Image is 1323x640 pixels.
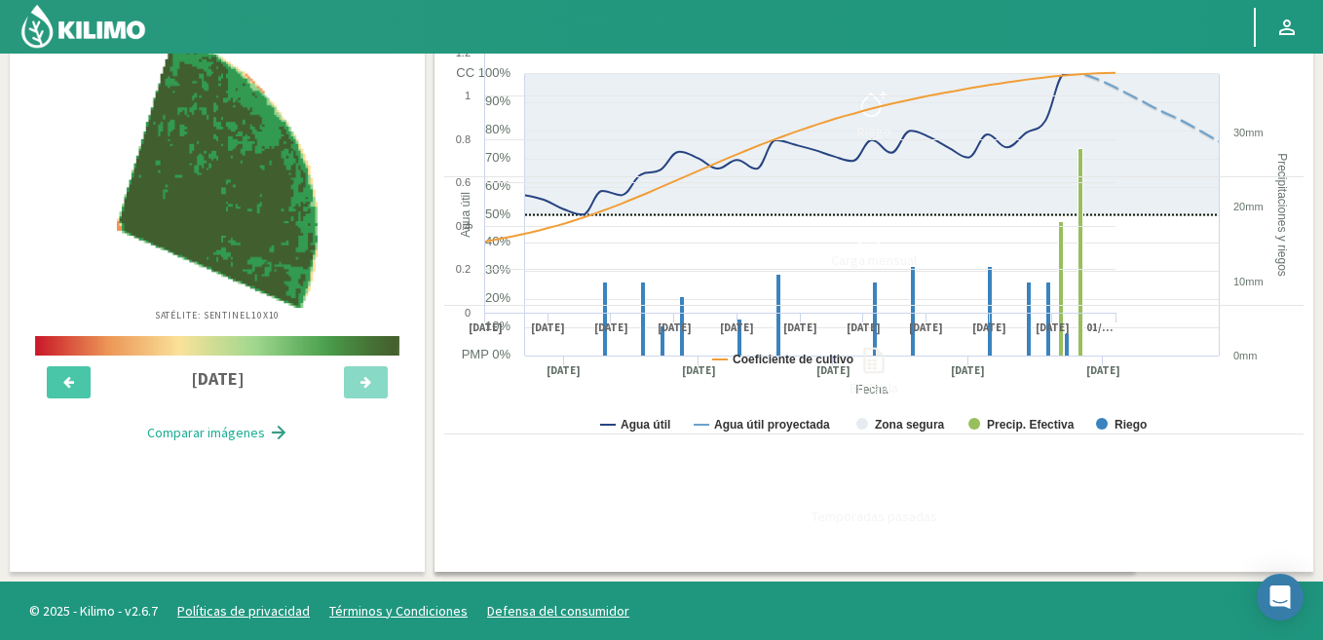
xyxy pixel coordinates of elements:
img: scale [35,336,399,356]
text: [DATE] [531,320,565,335]
a: Políticas de privacidad [177,602,310,620]
text: 0.6 [456,176,471,188]
text: 0.4 [456,220,471,232]
div: Open Intercom Messenger [1257,574,1304,621]
div: BH Tabla [450,381,1298,395]
text: [DATE] [720,320,754,335]
span: 10X10 [251,309,281,321]
text: [DATE] [658,320,692,335]
button: Comparar imágenes [128,413,308,452]
text: [DATE] [972,320,1006,335]
text: [DATE] [783,320,817,335]
a: Defensa del consumidor [487,602,629,620]
text: 0.8 [456,133,471,145]
span: © 2025 - Kilimo - v2.6.7 [19,601,168,621]
text: [DATE] [909,320,943,335]
text: [DATE] [594,320,628,335]
img: Kilimo [19,3,147,50]
text: [DATE] [847,320,881,335]
a: Términos y Condiciones [329,602,468,620]
h4: [DATE] [124,369,312,389]
div: Temporadas pasadas [450,509,1298,523]
button: Temporadas pasadas [444,434,1304,563]
text: [DATE] [1036,320,1070,335]
text: [DATE] [469,320,503,335]
img: aba62edc-c499-4d1d-922a-7b2e0550213c_-_sentinel_-_2025-08-29.png [117,40,318,308]
text: 0.2 [456,263,471,275]
text: 0 [465,307,471,319]
text: 01/… [1086,320,1113,334]
text: Coeficiente de cultivo [733,353,853,366]
p: Satélite: Sentinel [155,308,281,322]
text: 1 [465,90,471,101]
